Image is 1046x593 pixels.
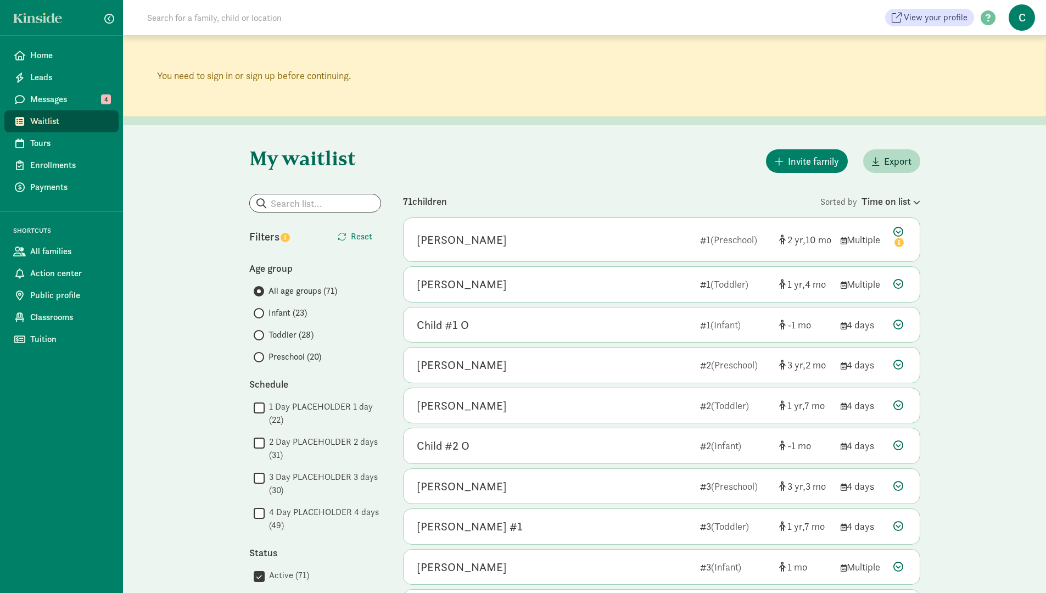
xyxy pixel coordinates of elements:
span: 3 [806,480,826,493]
span: Messages [30,93,110,106]
span: Tuition [30,333,110,346]
input: Search list... [250,194,381,212]
div: Time on list [862,194,920,209]
div: Roland #1 [417,518,523,535]
span: (Toddler) [711,278,748,290]
span: 3 [787,480,806,493]
div: [object Object] [779,560,832,574]
div: 4 days [841,519,885,534]
span: Tours [30,137,110,150]
div: 4 days [841,398,885,413]
span: 2 [806,359,826,371]
div: Age group [249,261,381,276]
div: Child #2 O [417,437,469,455]
a: View your profile [885,9,974,26]
div: 71 children [403,194,820,209]
div: Avery Hart [417,231,507,249]
div: 4 days [841,479,885,494]
iframe: Chat Widget [991,540,1046,593]
div: Schedule [249,377,381,391]
div: Sorted by [820,194,920,209]
div: [object Object] [779,277,832,292]
div: [object Object] [779,398,832,413]
div: [object Object] [779,479,832,494]
div: Multiple [841,560,885,574]
input: Search for a family, child or location [141,7,449,29]
label: 2 Day PLACEHOLDER 2 days (31) [265,435,381,462]
a: Payments [4,176,119,198]
span: -1 [787,318,811,331]
div: Filters [249,228,315,245]
a: Messages 4 [4,88,119,110]
span: Home [30,49,110,62]
span: All families [30,245,110,258]
button: Reset [329,226,381,248]
div: [object Object] [779,232,832,247]
span: C [1009,4,1035,31]
span: (Infant) [711,318,741,331]
span: Export [884,154,911,169]
span: 10 [806,233,831,246]
span: Reset [351,230,372,243]
span: 4 [805,278,826,290]
a: Home [4,44,119,66]
div: Wesley Weinberger [417,276,507,293]
span: Preschool (20) [269,350,321,363]
div: 1 [700,317,770,332]
span: (Toddler) [711,520,749,533]
a: Enrollments [4,154,119,176]
label: Active (71) [265,569,309,582]
span: (Infant) [711,439,741,452]
div: Katherine Presley [417,478,507,495]
label: 1 Day PLACEHOLDER 1 day (22) [265,400,381,427]
span: 7 [804,520,825,533]
span: 7 [804,399,825,412]
span: (Preschool) [711,233,757,246]
div: [object Object] [779,519,832,534]
h1: My waitlist [249,147,381,169]
div: Multiple [841,277,885,292]
span: 2 [787,233,806,246]
span: View your profile [904,11,967,24]
a: All families [4,240,119,262]
label: 3 Day PLACEHOLDER 3 days (30) [265,471,381,497]
span: Leads [30,71,110,84]
label: 4 Day PLACEHOLDER 4 days (49) [265,506,381,532]
div: 3 [700,560,770,574]
span: Toddler (28) [269,328,314,342]
span: (Infant) [711,561,741,573]
div: Status [249,545,381,560]
button: Invite family [766,149,848,173]
span: Waitlist [30,115,110,128]
div: 4 days [841,357,885,372]
a: Tuition [4,328,119,350]
span: 4 [101,94,111,104]
span: Invite family [788,154,839,169]
span: (Preschool) [711,480,758,493]
span: -1 [787,439,811,452]
span: (Toddler) [711,399,749,412]
div: 3 [700,479,770,494]
span: All age groups (71) [269,284,337,298]
div: Child #1 O [417,316,469,334]
span: 1 [787,520,804,533]
div: 4 days [841,317,885,332]
div: [object Object] [779,438,832,453]
span: Enrollments [30,159,110,172]
a: Public profile [4,284,119,306]
div: 2 [700,357,770,372]
a: Classrooms [4,306,119,328]
div: 1 [700,277,770,292]
div: 2 [700,398,770,413]
div: Luna Skelly [417,397,507,415]
div: Multiple [841,232,885,247]
a: Tours [4,132,119,154]
div: Wendell Morgan [417,558,507,576]
button: Export [863,149,920,173]
div: 4 days [841,438,885,453]
span: Action center [30,267,110,280]
span: 3 [787,359,806,371]
p: You need to sign in or sign up before continuing. [140,52,1029,99]
span: (Preschool) [711,359,758,371]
